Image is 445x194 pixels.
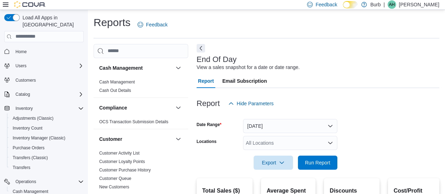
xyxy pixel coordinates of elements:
button: Run Report [298,156,337,170]
span: Cash Management [99,79,135,85]
div: Customer [94,149,188,194]
span: Users [15,63,26,69]
button: Hide Parameters [225,96,276,111]
button: Inventory [13,104,36,113]
span: Purchase Orders [10,144,84,152]
button: Customer [174,135,183,143]
span: Feedback [316,1,337,8]
span: Report [198,74,214,88]
span: Users [13,62,84,70]
button: Open list of options [328,140,333,146]
p: Burb [370,0,381,9]
span: Inventory Manager (Classic) [10,134,84,142]
span: Inventory [13,104,84,113]
h3: End Of Day [197,55,237,64]
div: View a sales snapshot for a date or date range. [197,64,300,71]
button: Adjustments (Classic) [7,113,87,123]
span: Inventory [15,106,33,111]
button: Operations [13,177,39,186]
a: OCS Transaction Submission Details [99,119,169,124]
span: Customers [13,76,84,85]
a: Customers [13,76,39,85]
button: Inventory Count [7,123,87,133]
span: Email Subscription [222,74,267,88]
span: Transfers [10,163,84,172]
button: Catalog [13,90,33,99]
span: Home [15,49,27,55]
button: Users [1,61,87,71]
p: | [383,0,385,9]
span: Export [258,156,289,170]
span: Feedback [146,21,167,28]
a: Feedback [135,18,170,32]
span: Dark Mode [343,8,343,9]
a: Cash Out Details [99,88,131,93]
button: Transfers (Classic) [7,153,87,163]
h3: Cash Management [99,64,143,71]
button: Cash Management [174,64,183,72]
p: [PERSON_NAME] [399,0,439,9]
a: New Customers [99,184,129,189]
a: Home [13,48,30,56]
span: Operations [15,179,36,184]
h3: Report [197,99,220,108]
h1: Reports [94,15,131,30]
span: Catalog [13,90,84,99]
span: Customers [15,77,36,83]
div: Cash Management [94,78,188,98]
span: AH [389,0,395,9]
button: Cash Management [99,64,173,71]
button: [DATE] [243,119,337,133]
span: Catalog [15,92,30,97]
button: Customer [99,136,173,143]
label: Locations [197,139,217,144]
span: Transfers [13,165,30,170]
span: Inventory Count [10,124,84,132]
span: OCS Transaction Submission Details [99,119,169,125]
span: New Customers [99,184,129,190]
span: Purchase Orders [13,145,45,151]
button: Compliance [99,104,173,111]
span: Operations [13,177,84,186]
button: Home [1,46,87,57]
label: Date Range [197,122,222,127]
a: Customer Queue [99,176,131,181]
span: Transfers (Classic) [13,155,48,161]
span: Transfers (Classic) [10,154,84,162]
span: Run Report [305,159,330,166]
button: Compliance [174,104,183,112]
button: Operations [1,177,87,187]
a: Inventory Manager (Classic) [10,134,68,142]
span: Customer Purchase History [99,167,151,173]
h3: Customer [99,136,122,143]
a: Inventory Count [10,124,45,132]
span: Load All Apps in [GEOGRAPHIC_DATA] [20,14,84,28]
a: Customer Purchase History [99,168,151,173]
button: Catalog [1,89,87,99]
button: Inventory [1,104,87,113]
button: Customers [1,75,87,85]
button: Purchase Orders [7,143,87,153]
button: Next [197,44,205,52]
span: Customer Activity List [99,150,140,156]
a: Customer Loyalty Points [99,159,145,164]
span: Home [13,47,84,56]
span: Adjustments (Classic) [13,115,53,121]
img: Cova [14,1,46,8]
input: Dark Mode [343,1,358,8]
span: Hide Parameters [237,100,274,107]
button: Export [254,156,293,170]
div: Axel Holin [388,0,396,9]
a: Customer Activity List [99,151,140,156]
a: Purchase Orders [10,144,47,152]
a: Adjustments (Classic) [10,114,56,123]
button: Transfers [7,163,87,173]
a: Transfers [10,163,33,172]
span: Inventory Count [13,125,43,131]
div: Compliance [94,118,188,129]
button: Inventory Manager (Classic) [7,133,87,143]
span: Inventory Manager (Classic) [13,135,65,141]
